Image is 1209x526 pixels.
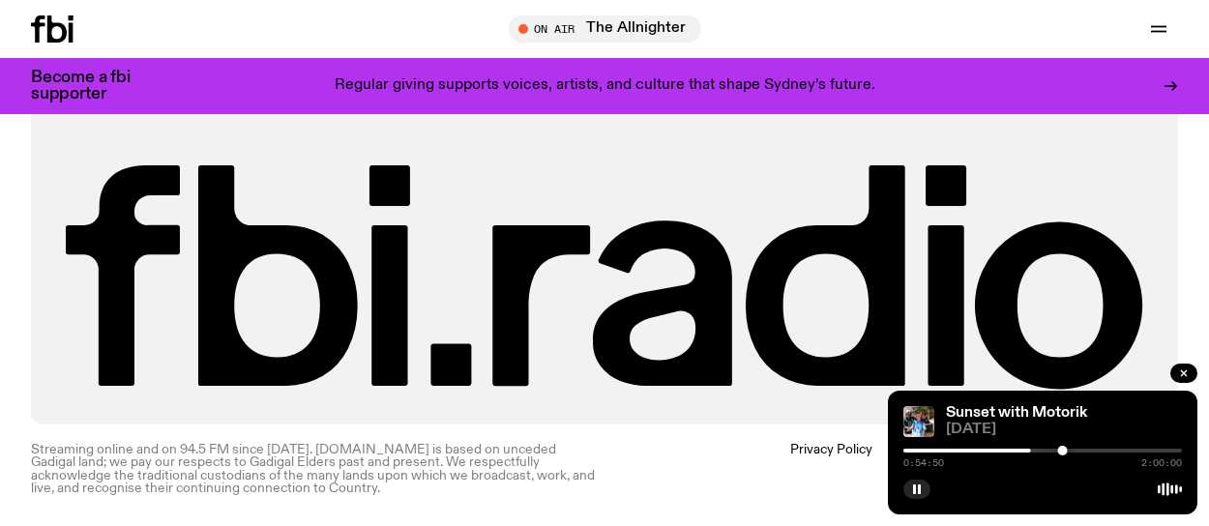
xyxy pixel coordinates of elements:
[31,444,595,495] p: Streaming online and on 94.5 FM since [DATE]. [DOMAIN_NAME] is based on unceded Gadigal land; we ...
[31,70,155,102] h3: Become a fbi supporter
[790,444,872,495] a: Privacy Policy
[903,406,934,437] img: Andrew, Reenie, and Pat stand in a row, smiling at the camera, in dappled light with a vine leafe...
[946,423,1182,437] span: [DATE]
[1141,458,1182,468] span: 2:00:00
[335,77,875,95] p: Regular giving supports voices, artists, and culture that shape Sydney’s future.
[903,458,944,468] span: 0:54:50
[946,405,1087,421] a: Sunset with Motorik
[509,15,701,43] button: On AirThe Allnighter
